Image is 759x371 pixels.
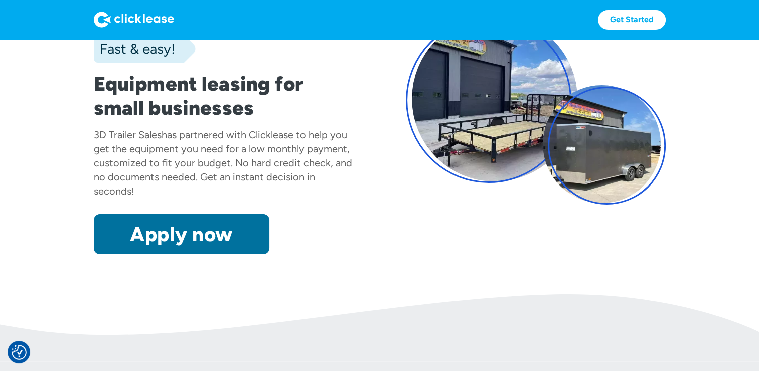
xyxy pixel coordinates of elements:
div: has partnered with Clicklease to help you get the equipment you need for a low monthly payment, c... [94,129,352,197]
a: Apply now [94,214,269,254]
div: Fast & easy! [94,39,175,59]
img: Revisit consent button [12,345,27,360]
a: Get Started [598,10,666,30]
div: 3D Trailer Sales [94,129,162,141]
h1: Equipment leasing for small businesses [94,72,354,120]
button: Consent Preferences [12,345,27,360]
img: Logo [94,12,174,28]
